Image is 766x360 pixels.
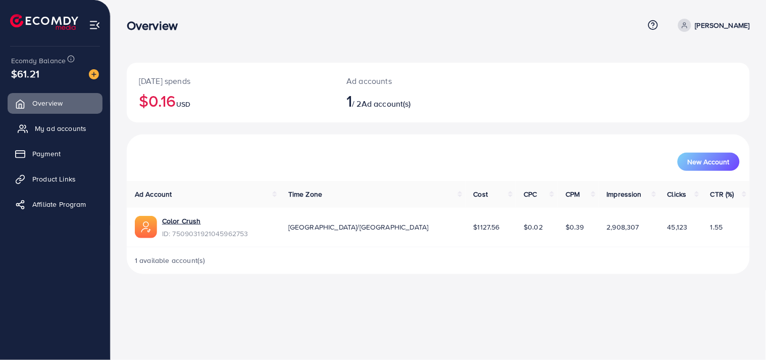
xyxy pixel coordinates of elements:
[8,144,103,164] a: Payment
[710,189,734,199] span: CTR (%)
[362,98,411,109] span: Ad account(s)
[607,189,642,199] span: Impression
[8,169,103,189] a: Product Links
[162,229,248,239] span: ID: 7509031921045962753
[288,189,322,199] span: Time Zone
[32,149,61,159] span: Payment
[566,222,584,232] span: $0.39
[678,153,740,171] button: New Account
[32,174,76,184] span: Product Links
[162,216,201,226] a: Color Crush
[346,75,478,87] p: Ad accounts
[139,91,322,110] h2: $0.16
[10,14,78,30] img: logo
[89,19,100,31] img: menu
[524,222,543,232] span: $0.02
[8,118,103,139] a: My ad accounts
[668,222,688,232] span: 45,123
[474,222,500,232] span: $1127.56
[35,123,86,133] span: My ad accounts
[566,189,580,199] span: CPM
[32,199,86,209] span: Affiliate Program
[176,99,190,109] span: USD
[346,89,352,112] span: 1
[8,93,103,113] a: Overview
[723,314,758,352] iframe: Chat
[8,194,103,214] a: Affiliate Program
[668,189,687,199] span: Clicks
[11,56,66,66] span: Ecomdy Balance
[139,75,322,87] p: [DATE] spends
[11,66,39,81] span: $61.21
[524,189,537,199] span: CPC
[32,98,63,108] span: Overview
[674,19,750,32] a: [PERSON_NAME]
[710,222,723,232] span: 1.55
[695,19,750,31] p: [PERSON_NAME]
[135,255,206,265] span: 1 available account(s)
[89,69,99,79] img: image
[346,91,478,110] h2: / 2
[688,158,730,165] span: New Account
[127,18,186,33] h3: Overview
[135,189,172,199] span: Ad Account
[474,189,488,199] span: Cost
[288,222,429,232] span: [GEOGRAPHIC_DATA]/[GEOGRAPHIC_DATA]
[607,222,639,232] span: 2,908,307
[135,216,157,238] img: ic-ads-acc.e4c84228.svg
